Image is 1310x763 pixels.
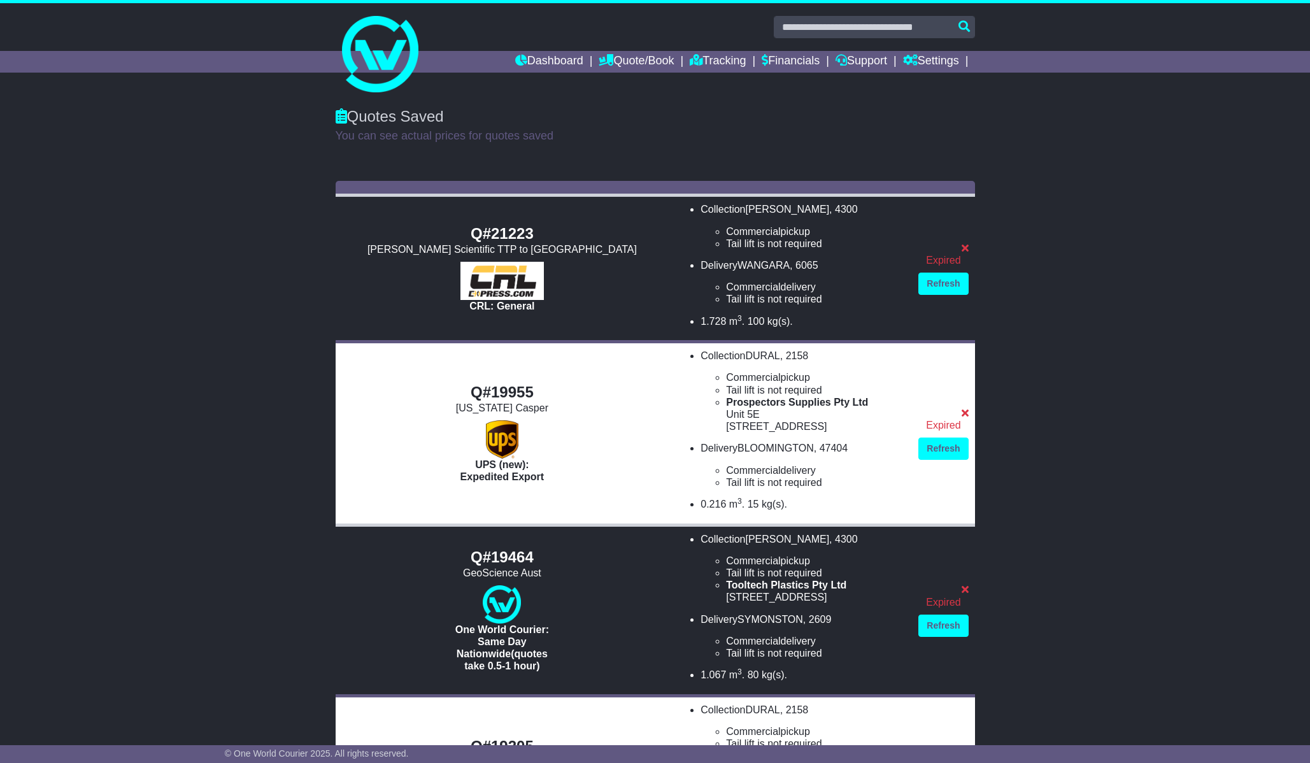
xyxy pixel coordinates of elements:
p: You can see actual prices for quotes saved [336,129,975,143]
div: Q#21223 [342,225,663,243]
li: pickup [726,555,906,567]
div: [STREET_ADDRESS] [726,591,906,603]
span: UPS (new): Expedited Export [460,459,545,482]
li: Delivery [701,442,906,488]
span: [PERSON_NAME] [746,204,830,215]
li: delivery [726,635,906,647]
span: , 4300 [829,534,857,545]
li: delivery [726,281,906,293]
div: [STREET_ADDRESS] [726,420,906,432]
span: CRL: General [469,301,534,311]
li: Collection [701,350,906,432]
span: m . [729,499,744,510]
span: , 2609 [803,614,831,625]
span: m . [729,316,744,327]
span: SYMONSTON [737,614,803,625]
li: Tail lift is not required [726,293,906,305]
span: Commercial [726,555,780,566]
span: DURAL [746,350,780,361]
span: Commercial [726,226,780,237]
span: WANGARA [737,260,790,271]
span: 80 [748,669,759,680]
span: 15 [748,499,759,510]
a: Refresh [918,615,968,637]
span: Commercial [726,726,780,737]
a: Refresh [918,273,968,295]
div: Quotes Saved [336,108,975,126]
span: , 2158 [780,350,808,361]
a: Financials [762,51,820,73]
span: kg(s). [762,669,787,680]
span: 0.216 [701,499,726,510]
a: Tracking [690,51,746,73]
li: pickup [726,725,906,738]
span: [PERSON_NAME] [746,534,830,545]
span: 1.067 [701,669,726,680]
li: Collection [701,203,906,250]
li: Delivery [701,259,906,306]
a: Settings [903,51,959,73]
li: Tail lift is not required [726,384,906,396]
span: Commercial [726,465,780,476]
div: Q#19464 [342,548,663,567]
div: GeoScience Aust [342,567,663,579]
span: Commercial [726,372,780,383]
div: Q#19955 [342,383,663,402]
div: [US_STATE] Casper [342,402,663,414]
li: delivery [726,464,906,476]
span: , 6065 [790,260,818,271]
span: m . [729,669,744,680]
span: , 47404 [814,443,848,453]
span: kg(s). [762,499,787,510]
li: Collection [701,533,906,604]
li: pickup [726,225,906,238]
span: DURAL [746,704,780,715]
li: Tail lift is not required [726,238,906,250]
a: Quote/Book [599,51,674,73]
span: 100 [748,316,765,327]
a: Support [836,51,887,73]
div: Expired [918,596,968,608]
li: Tail lift is not required [726,567,906,579]
a: Dashboard [515,51,583,73]
span: kg(s). [767,316,793,327]
div: [PERSON_NAME] Scientific TTP to [GEOGRAPHIC_DATA] [342,243,663,255]
li: pickup [726,371,906,383]
img: CRL: General [460,262,544,300]
sup: 3 [737,497,742,506]
div: Expired [918,419,968,431]
div: Tooltech Plastics Pty Ltd [726,579,906,591]
span: BLOOMINGTON [737,443,814,453]
div: Prospectors Supplies Pty Ltd [726,396,906,408]
div: Q#19205 [342,738,663,756]
span: 1.728 [701,316,726,327]
div: Unit 5E [726,408,906,420]
span: Commercial [726,636,780,646]
span: , 2158 [780,704,808,715]
div: Expired [918,254,968,266]
img: One World Courier: Same Day Nationwide(quotes take 0.5-1 hour) [483,585,521,624]
sup: 3 [737,314,742,323]
a: Refresh [918,438,968,460]
li: Tail lift is not required [726,476,906,488]
li: Delivery [701,613,906,660]
span: © One World Courier 2025. All rights reserved. [225,748,409,759]
li: Tail lift is not required [726,647,906,659]
li: Tail lift is not required [726,738,906,750]
img: UPS (new): Expedited Export [486,420,518,459]
span: One World Courier: Same Day Nationwide(quotes take 0.5-1 hour) [455,624,549,672]
span: , 4300 [829,204,857,215]
sup: 3 [737,667,742,676]
span: Commercial [726,282,780,292]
